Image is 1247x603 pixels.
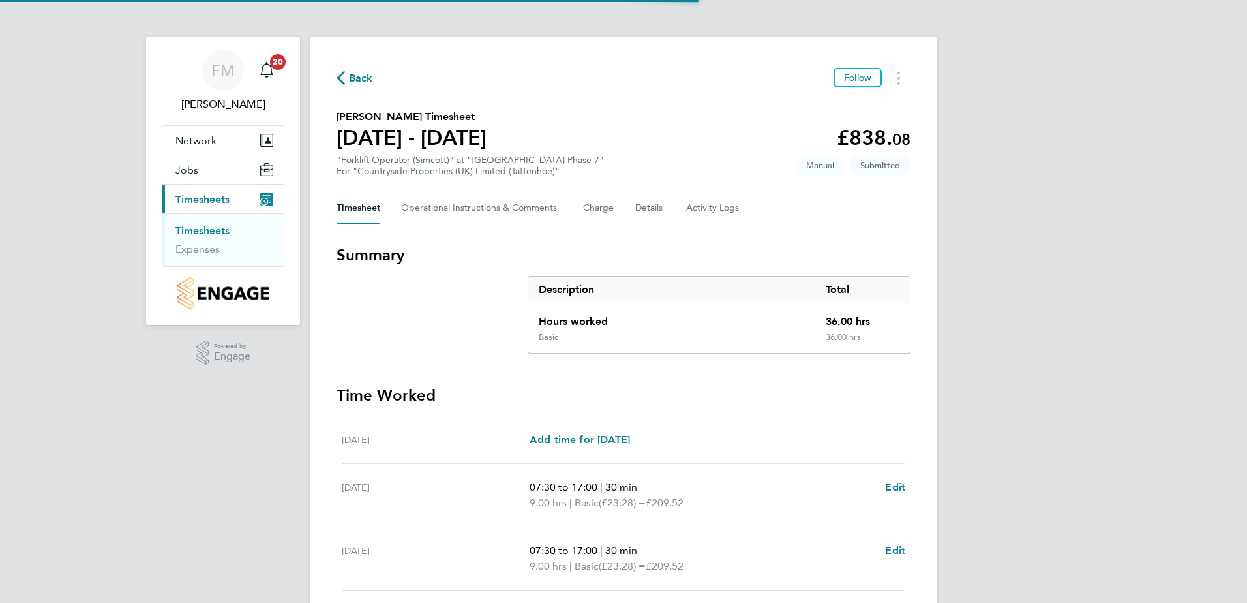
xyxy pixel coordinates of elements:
[539,332,558,343] div: Basic
[337,70,373,86] button: Back
[885,544,905,557] span: Edit
[599,497,646,509] span: (£23.28) =
[530,481,597,493] span: 07:30 to 17:00
[600,544,603,557] span: |
[528,276,910,354] div: Summary
[885,543,905,559] a: Edit
[600,481,603,493] span: |
[575,495,599,511] span: Basic
[196,341,251,365] a: Powered byEngage
[605,544,637,557] span: 30 min
[530,432,630,448] a: Add time for [DATE]
[837,125,910,150] app-decimal: £838.
[162,155,284,184] button: Jobs
[575,559,599,574] span: Basic
[844,72,871,84] span: Follow
[337,385,910,406] h3: Time Worked
[337,193,380,224] button: Timesheet
[175,243,220,255] a: Expenses
[270,54,286,70] span: 20
[796,155,845,176] span: This timesheet was manually created.
[337,245,910,266] h3: Summary
[162,185,284,213] button: Timesheets
[885,480,905,495] a: Edit
[337,155,604,177] div: "Forklift Operator (Simcott)" at "[GEOGRAPHIC_DATA] Phase 7"
[528,303,815,332] div: Hours worked
[146,37,300,325] nav: Main navigation
[569,560,572,572] span: |
[815,303,910,332] div: 36.00 hrs
[337,109,487,125] h2: [PERSON_NAME] Timesheet
[815,332,910,353] div: 36.00 hrs
[605,481,637,493] span: 30 min
[214,351,250,362] span: Engage
[254,50,280,91] a: 20
[162,277,284,309] a: Go to home page
[892,130,910,149] span: 08
[850,155,910,176] span: This timesheet is Submitted.
[887,68,910,88] button: Timesheets Menu
[834,68,882,87] button: Follow
[530,560,567,572] span: 9.00 hrs
[337,166,604,177] div: For "Countryside Properties (UK) Limited (Tattenhoe)"
[214,341,250,352] span: Powered by
[337,125,487,151] h1: [DATE] - [DATE]
[175,134,217,147] span: Network
[530,544,597,557] span: 07:30 to 17:00
[599,560,646,572] span: (£23.28) =
[342,480,530,511] div: [DATE]
[646,497,684,509] span: £209.52
[686,193,741,224] button: Activity Logs
[583,193,614,224] button: Charge
[162,50,284,112] a: FM[PERSON_NAME]
[401,193,562,224] button: Operational Instructions & Comments
[175,193,230,206] span: Timesheets
[342,432,530,448] div: [DATE]
[349,70,373,86] span: Back
[342,543,530,574] div: [DATE]
[162,126,284,155] button: Network
[175,224,230,237] a: Timesheets
[646,560,684,572] span: £209.52
[162,213,284,266] div: Timesheets
[211,62,235,79] span: FM
[635,193,665,224] button: Details
[175,164,198,176] span: Jobs
[569,497,572,509] span: |
[530,433,630,446] span: Add time for [DATE]
[177,277,269,309] img: countryside-properties-logo-retina.png
[815,277,910,303] div: Total
[530,497,567,509] span: 9.00 hrs
[528,277,815,303] div: Description
[162,97,284,112] span: Freddie Morel
[885,481,905,493] span: Edit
